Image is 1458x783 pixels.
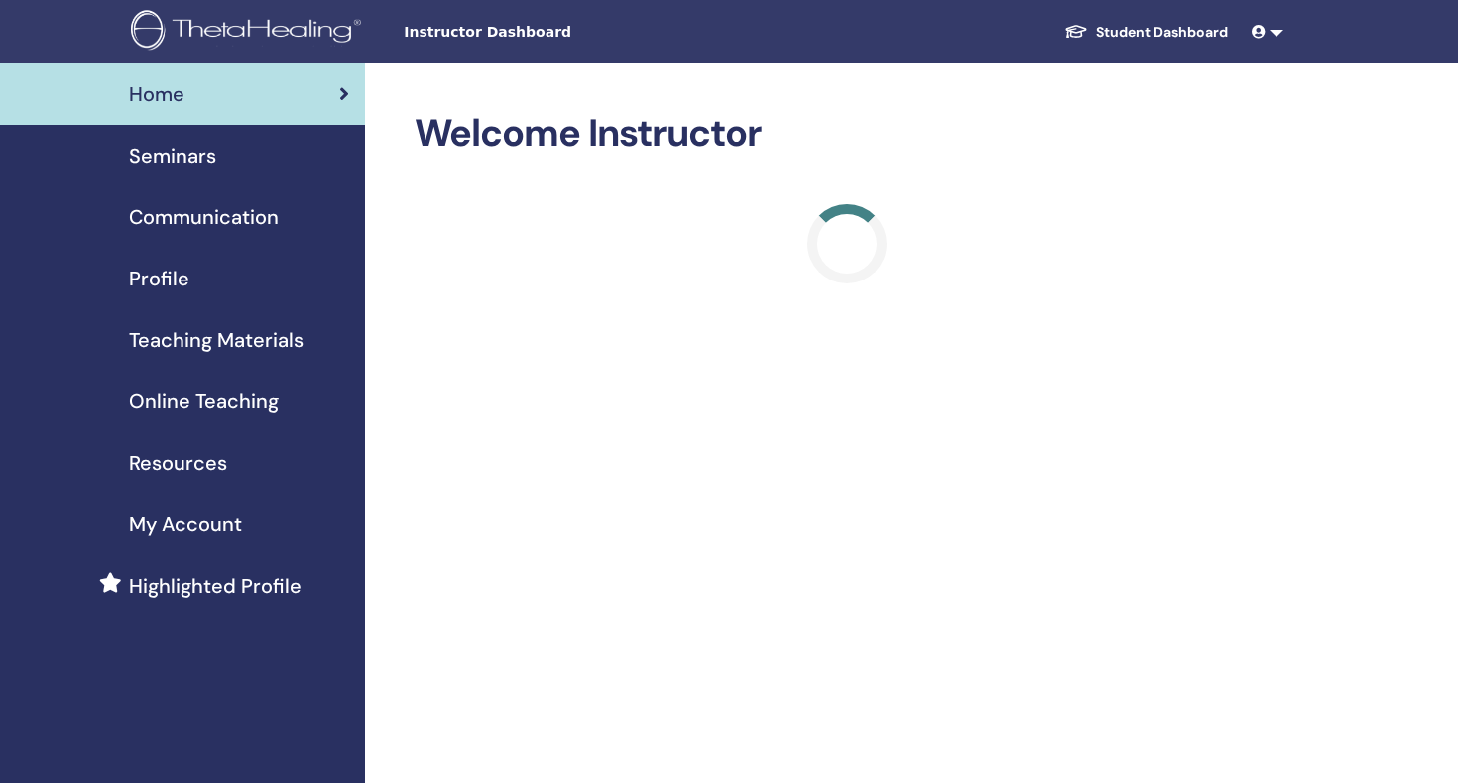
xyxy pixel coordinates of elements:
[129,448,227,478] span: Resources
[129,325,304,355] span: Teaching Materials
[129,141,216,170] span: Seminars
[404,22,701,43] span: Instructor Dashboard
[129,79,184,109] span: Home
[131,10,368,55] img: logo.png
[1064,23,1088,40] img: graduation-cap-white.svg
[129,509,242,539] span: My Account
[1048,14,1244,51] a: Student Dashboard
[129,571,302,601] span: Highlighted Profile
[129,264,189,293] span: Profile
[415,111,1280,157] h2: Welcome Instructor
[129,387,279,416] span: Online Teaching
[129,202,279,232] span: Communication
